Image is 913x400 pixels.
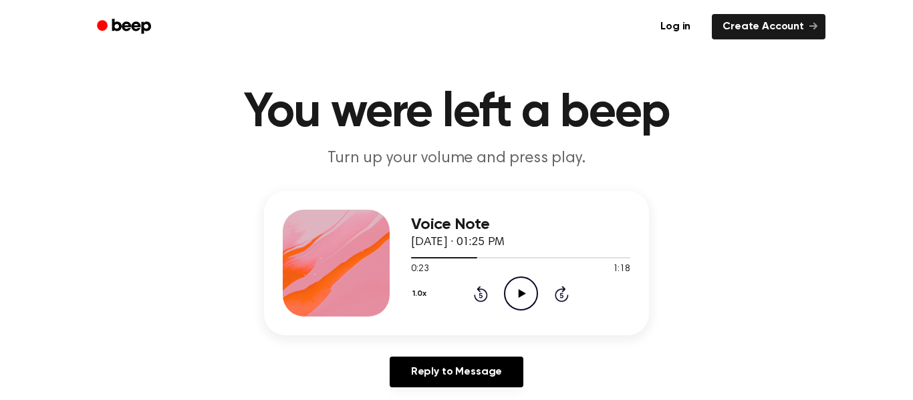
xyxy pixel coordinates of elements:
a: Create Account [712,14,825,39]
a: Beep [88,14,163,40]
button: 1.0x [411,282,431,305]
a: Reply to Message [390,357,523,387]
h3: Voice Note [411,216,630,234]
a: Log in [647,11,704,42]
span: 1:18 [613,262,630,276]
h1: You were left a beep [114,89,799,137]
p: Turn up your volume and press play. [200,148,713,170]
span: [DATE] · 01:25 PM [411,236,505,248]
span: 0:23 [411,262,428,276]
